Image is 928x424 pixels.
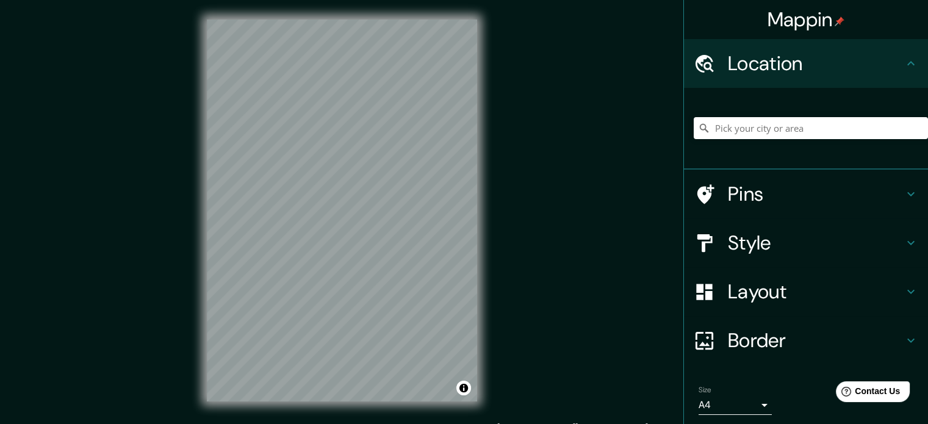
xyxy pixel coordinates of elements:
[456,381,471,395] button: Toggle attribution
[699,385,711,395] label: Size
[684,267,928,316] div: Layout
[694,117,928,139] input: Pick your city or area
[728,328,904,353] h4: Border
[207,20,477,401] canvas: Map
[684,316,928,365] div: Border
[728,51,904,76] h4: Location
[728,279,904,304] h4: Layout
[684,39,928,88] div: Location
[684,170,928,218] div: Pins
[699,395,772,415] div: A4
[684,218,928,267] div: Style
[728,182,904,206] h4: Pins
[728,231,904,255] h4: Style
[819,376,915,411] iframe: Help widget launcher
[768,7,845,32] h4: Mappin
[835,16,844,26] img: pin-icon.png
